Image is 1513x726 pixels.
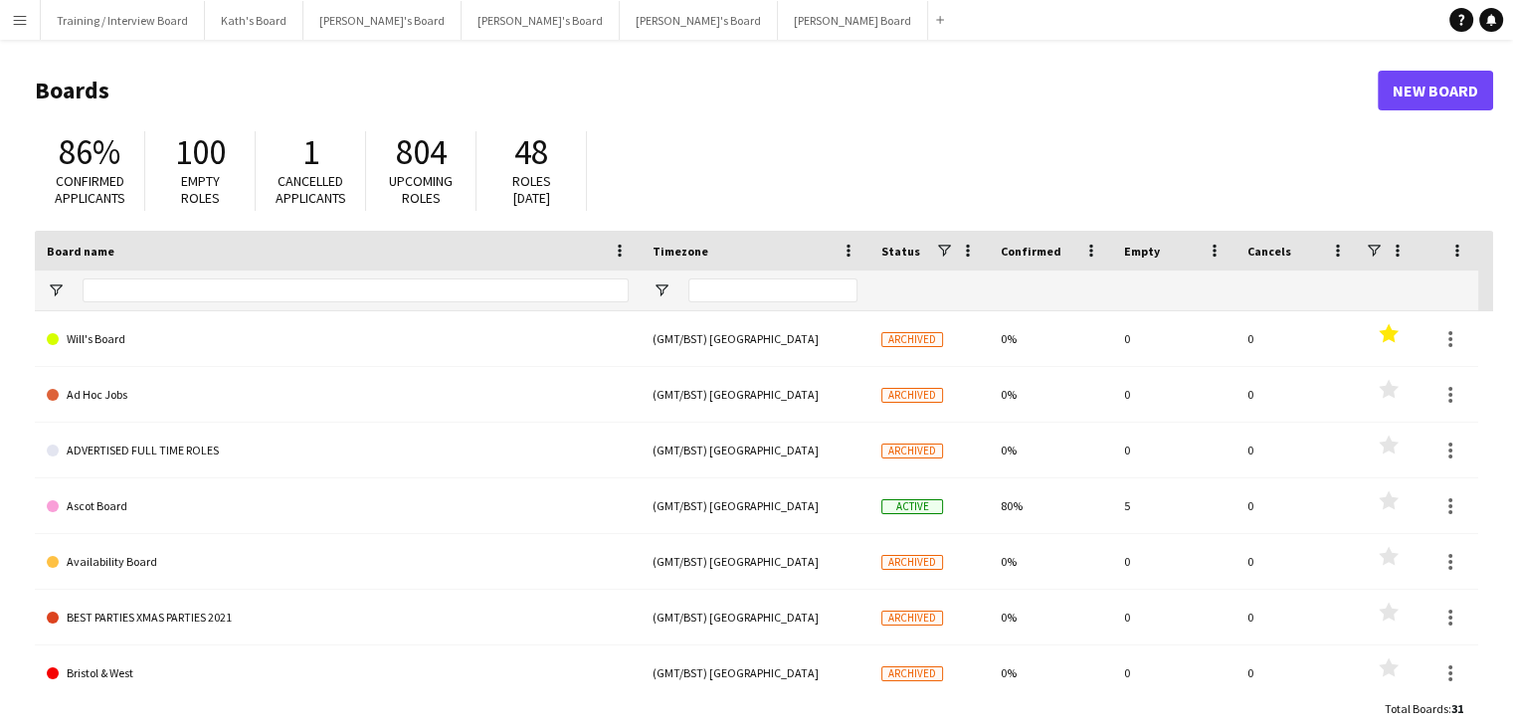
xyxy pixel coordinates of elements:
span: Confirmed [1001,244,1061,259]
button: Open Filter Menu [47,281,65,299]
span: Archived [881,444,943,458]
div: 0 [1112,645,1235,700]
button: [PERSON_NAME] Board [778,1,928,40]
div: 0% [989,367,1112,422]
div: 0 [1112,534,1235,589]
span: Empty [1124,244,1160,259]
a: Ad Hoc Jobs [47,367,629,423]
div: 80% [989,478,1112,533]
span: Archived [881,611,943,626]
a: ADVERTISED FULL TIME ROLES [47,423,629,478]
a: BEST PARTIES XMAS PARTIES 2021 [47,590,629,645]
a: Bristol & West [47,645,629,701]
span: Archived [881,555,943,570]
button: [PERSON_NAME]'s Board [303,1,462,40]
div: 0% [989,645,1112,700]
button: Open Filter Menu [653,281,670,299]
div: (GMT/BST) [GEOGRAPHIC_DATA] [641,367,869,422]
a: Availability Board [47,534,629,590]
input: Timezone Filter Input [688,278,857,302]
span: Archived [881,666,943,681]
span: 100 [175,130,226,174]
button: Training / Interview Board [41,1,205,40]
div: (GMT/BST) [GEOGRAPHIC_DATA] [641,478,869,533]
span: Total Boards [1385,701,1448,716]
input: Board name Filter Input [83,278,629,302]
span: 804 [396,130,447,174]
span: Upcoming roles [389,172,453,207]
div: (GMT/BST) [GEOGRAPHIC_DATA] [641,590,869,644]
span: Archived [881,388,943,403]
span: Status [881,244,920,259]
div: (GMT/BST) [GEOGRAPHIC_DATA] [641,645,869,700]
span: 48 [514,130,548,174]
div: 0 [1112,590,1235,644]
span: Board name [47,244,114,259]
div: 0 [1235,645,1359,700]
a: Will's Board [47,311,629,367]
div: 0 [1112,311,1235,366]
div: 0 [1112,423,1235,477]
button: [PERSON_NAME]'s Board [620,1,778,40]
span: 1 [302,130,319,174]
div: 0% [989,590,1112,644]
span: Confirmed applicants [55,172,125,207]
div: 0 [1235,423,1359,477]
span: Archived [881,332,943,347]
span: 31 [1451,701,1463,716]
div: 0 [1235,590,1359,644]
h1: Boards [35,76,1378,105]
a: Ascot Board [47,478,629,534]
div: 0% [989,311,1112,366]
span: Timezone [653,244,708,259]
div: 0 [1235,311,1359,366]
div: 0% [989,534,1112,589]
div: (GMT/BST) [GEOGRAPHIC_DATA] [641,534,869,589]
button: [PERSON_NAME]'s Board [462,1,620,40]
div: 0 [1235,478,1359,533]
div: 0 [1235,367,1359,422]
span: Cancelled applicants [276,172,346,207]
span: Cancels [1247,244,1291,259]
a: New Board [1378,71,1493,110]
span: Roles [DATE] [512,172,551,207]
span: Active [881,499,943,514]
div: (GMT/BST) [GEOGRAPHIC_DATA] [641,311,869,366]
div: 5 [1112,478,1235,533]
div: 0 [1112,367,1235,422]
div: 0% [989,423,1112,477]
div: 0 [1235,534,1359,589]
span: 86% [59,130,120,174]
div: (GMT/BST) [GEOGRAPHIC_DATA] [641,423,869,477]
span: Empty roles [181,172,220,207]
button: Kath's Board [205,1,303,40]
